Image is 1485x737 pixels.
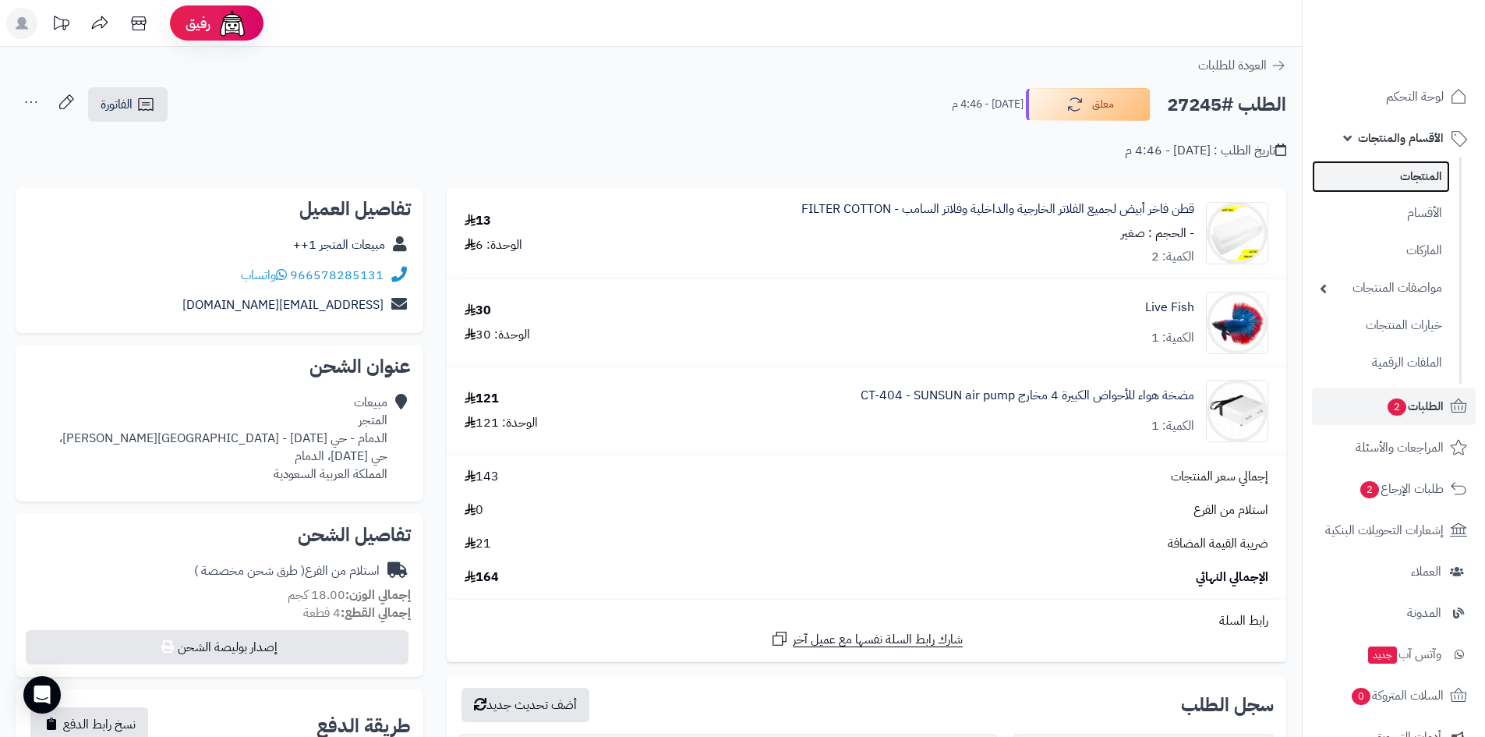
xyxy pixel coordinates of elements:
h3: سجل الطلب [1181,696,1274,714]
a: الملفات الرقمية [1312,346,1450,380]
div: 30 [465,302,491,320]
img: 1718022447-POMPKA-napowietrzacz-672l-h-CT-404-8W-z-regulacja-1000x1000-90x90.jpg [1207,380,1268,442]
small: - الحجم : صغير [1121,224,1194,243]
a: خيارات المنتجات [1312,309,1450,342]
span: ضريبة القيمة المضافة [1168,535,1268,553]
strong: إجمالي الوزن: [345,586,411,604]
img: logo-2.png [1379,42,1470,75]
span: إشعارات التحويلات البنكية [1325,519,1444,541]
a: طلبات الإرجاع2 [1312,470,1476,508]
div: 13 [465,212,491,230]
div: رابط السلة [453,612,1280,630]
span: ( طرق شحن مخصصة ) [194,562,305,580]
span: لوحة التحكم [1386,86,1444,108]
strong: إجمالي القطع: [341,604,411,622]
a: العودة للطلبات [1198,56,1286,75]
div: مبيعات المتجر الدمام - حي [DATE] - [GEOGRAPHIC_DATA][PERSON_NAME]، حي [DATE]، الدمام المملكة العر... [59,394,387,483]
img: ai-face.png [217,8,248,39]
a: الماركات [1312,234,1450,268]
a: المدونة [1312,594,1476,632]
span: المراجعات والأسئلة [1356,437,1444,459]
small: [DATE] - 4:46 م [952,97,1024,112]
span: الإجمالي النهائي [1196,569,1268,586]
span: الطلبات [1386,395,1444,417]
a: إشعارات التحويلات البنكية [1312,512,1476,549]
span: وآتس آب [1367,643,1441,665]
div: Open Intercom Messenger [23,676,61,714]
span: شارك رابط السلة نفسها مع عميل آخر [793,631,963,649]
span: إجمالي سعر المنتجات [1171,468,1268,486]
div: الكمية: 1 [1151,329,1194,347]
h2: عنوان الشحن [28,357,411,376]
img: 1668693416-2844004-Center-1-90x90.jpg [1207,292,1268,354]
a: المراجعات والأسئلة [1312,429,1476,466]
span: العودة للطلبات [1198,56,1267,75]
button: أضف تحديث جديد [461,688,589,722]
div: تاريخ الطلب : [DATE] - 4:46 م [1125,142,1286,160]
div: استلام من الفرع [194,562,380,580]
a: واتساب [241,266,287,285]
small: 18.00 كجم [288,586,411,604]
a: 966578285131 [290,266,384,285]
span: 0 [1352,688,1370,705]
div: الوحدة: 30 [465,326,530,344]
a: مبيعات المتجر 1++ [293,236,385,254]
a: الأقسام [1312,197,1450,230]
span: 21 [465,535,491,553]
span: رفيق [186,14,210,33]
a: تحديثات المنصة [41,8,80,43]
button: إصدار بوليصة الشحن [26,630,408,664]
span: 2 [1388,399,1406,416]
h2: تفاصيل الشحن [28,526,411,544]
span: الأقسام والمنتجات [1358,127,1444,149]
a: الطلبات2 [1312,388,1476,425]
a: العملاء [1312,553,1476,590]
a: الفاتورة [88,87,168,122]
img: 1640927824-ledq_baSckdrqopcd9d2ffx0q_dfpSSrogressixvedf-90x90.jpg [1207,202,1268,264]
a: Live Fish [1145,299,1194,317]
h2: الطلب #27245 [1167,89,1286,121]
span: طلبات الإرجاع [1359,478,1444,500]
div: الكمية: 2 [1151,248,1194,266]
a: [EMAIL_ADDRESS][DOMAIN_NAME] [182,296,384,314]
small: 4 قطعة [303,604,411,622]
h2: تفاصيل العميل [28,200,411,218]
a: المنتجات [1312,161,1450,193]
span: 164 [465,569,499,586]
a: السلات المتروكة0 [1312,677,1476,714]
div: الوحدة: 6 [465,236,522,254]
a: وآتس آبجديد [1312,636,1476,673]
span: السلات المتروكة [1350,685,1444,707]
a: قطن فاخر أبيض لجميع الفلاتر الخارجية والداخلية وفلاتر السامب - FILTER COTTON [801,200,1194,218]
span: المدونة [1407,602,1441,624]
div: 121 [465,390,499,408]
a: مواصفات المنتجات [1312,271,1450,305]
div: الوحدة: 121 [465,414,538,432]
span: استلام من الفرع [1193,501,1268,519]
span: نسخ رابط الدفع [63,715,136,734]
a: شارك رابط السلة نفسها مع عميل آخر [770,629,963,649]
a: لوحة التحكم [1312,78,1476,115]
span: جديد [1368,647,1397,664]
span: العملاء [1411,561,1441,583]
a: مضخة هواء للأحواض الكبيرة 4 مخارج CT-404 - SUNSUN air pump [861,387,1194,405]
span: 0 [465,501,483,519]
h2: طريقة الدفع [316,717,411,735]
div: الكمية: 1 [1151,417,1194,435]
span: الفاتورة [101,95,133,114]
button: معلق [1026,88,1151,121]
span: 143 [465,468,499,486]
span: 2 [1360,481,1379,498]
